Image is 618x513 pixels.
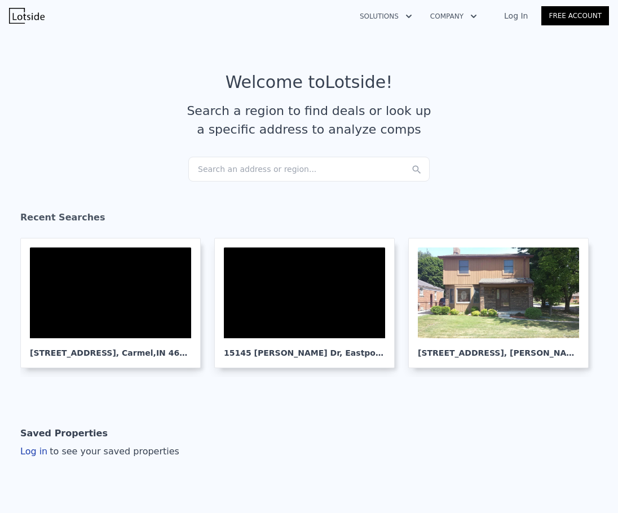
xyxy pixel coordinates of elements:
a: Log In [491,10,541,21]
div: Main Display [224,247,385,338]
button: Solutions [351,6,421,26]
div: Main Display [30,247,191,338]
div: Saved Properties [20,422,108,445]
span: to see your saved properties [47,446,179,457]
button: Company [421,6,486,26]
div: [STREET_ADDRESS] , [PERSON_NAME][GEOGRAPHIC_DATA] [418,338,579,359]
div: Map [30,247,191,338]
span: , IN 46033 [153,348,196,357]
div: Log in [20,445,179,458]
a: Map [STREET_ADDRESS], Carmel,IN 46033 [20,238,210,368]
div: Recent Searches [20,202,598,238]
a: Free Account [541,6,609,25]
div: [STREET_ADDRESS] , Carmel [30,338,191,359]
a: Map 15145 [PERSON_NAME] Dr, Eastpointe [214,238,404,368]
div: 15145 [PERSON_NAME] Dr , Eastpointe [224,338,385,359]
a: [STREET_ADDRESS], [PERSON_NAME][GEOGRAPHIC_DATA] [408,238,598,368]
div: Map [224,247,385,338]
div: Search an address or region... [188,157,430,182]
img: Lotside [9,8,45,24]
div: Welcome to Lotside ! [226,72,393,92]
div: Search a region to find deals or look up a specific address to analyze comps [183,101,435,139]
